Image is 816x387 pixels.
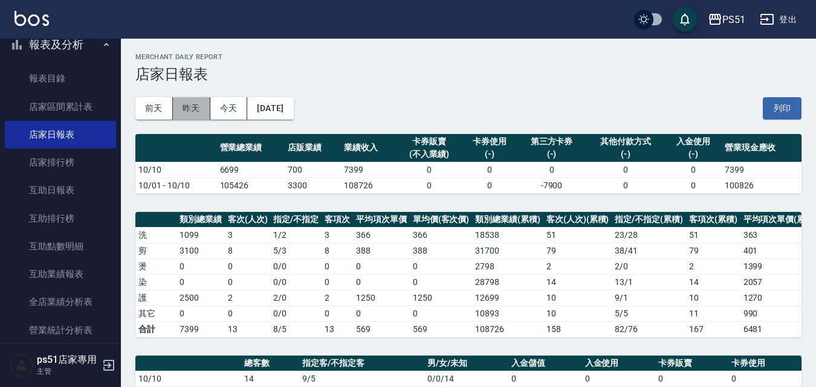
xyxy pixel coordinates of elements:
[472,227,543,243] td: 18538
[241,371,299,386] td: 14
[5,205,116,232] a: 互助排行榜
[217,134,285,162] th: 營業總業績
[322,290,353,305] td: 2
[612,258,686,274] td: 2 / 0
[686,243,740,258] td: 79
[397,162,462,178] td: 0
[173,97,210,120] button: 昨天
[472,290,543,305] td: 12699
[322,321,353,337] td: 13
[176,212,225,228] th: 類別總業績
[589,148,662,161] div: (-)
[285,134,341,162] th: 店販業績
[400,148,459,161] div: (不入業績)
[472,258,543,274] td: 2798
[270,274,322,290] td: 0 / 0
[225,258,271,274] td: 0
[341,134,397,162] th: 業績收入
[5,149,116,176] a: 店家排行榜
[10,353,34,377] img: Person
[135,321,176,337] td: 合計
[665,178,722,193] td: 0
[135,97,173,120] button: 前天
[135,53,801,61] h2: Merchant Daily Report
[410,321,473,337] td: 569
[176,227,225,243] td: 1099
[270,243,322,258] td: 5 / 3
[397,178,462,193] td: 0
[686,274,740,290] td: 14
[424,371,508,386] td: 0/0/14
[543,290,612,305] td: 10
[135,243,176,258] td: 剪
[270,290,322,305] td: 2 / 0
[582,371,655,386] td: 0
[353,212,410,228] th: 平均項次單價
[176,243,225,258] td: 3100
[410,290,473,305] td: 1250
[461,162,517,178] td: 0
[673,7,697,31] button: save
[322,227,353,243] td: 3
[464,148,514,161] div: (-)
[582,356,655,371] th: 入金使用
[612,305,686,321] td: 5 / 5
[722,12,745,27] div: PS51
[612,227,686,243] td: 23 / 28
[543,212,612,228] th: 客次(人次)(累積)
[341,178,397,193] td: 108726
[210,97,248,120] button: 今天
[472,305,543,321] td: 10893
[424,356,508,371] th: 男/女/未知
[270,305,322,321] td: 0 / 0
[247,97,293,120] button: [DATE]
[5,29,116,60] button: 報表及分析
[508,356,581,371] th: 入金儲值
[410,243,473,258] td: 388
[270,258,322,274] td: 0 / 0
[410,305,473,321] td: 0
[586,162,665,178] td: 0
[686,258,740,274] td: 2
[285,162,341,178] td: 700
[669,135,719,148] div: 入金使用
[612,243,686,258] td: 38 / 41
[37,366,99,377] p: 主管
[686,321,740,337] td: 167
[176,321,225,337] td: 7399
[410,274,473,290] td: 0
[5,288,116,316] a: 全店業績分析表
[5,260,116,288] a: 互助業績報表
[5,176,116,204] a: 互助日報表
[400,135,459,148] div: 卡券販賣
[612,290,686,305] td: 9 / 1
[472,274,543,290] td: 28798
[472,243,543,258] td: 31700
[322,212,353,228] th: 客項次
[508,371,581,386] td: 0
[655,356,728,371] th: 卡券販賣
[665,162,722,178] td: 0
[225,290,271,305] td: 2
[612,212,686,228] th: 指定/不指定(累積)
[299,356,424,371] th: 指定客/不指定客
[755,8,801,31] button: 登出
[225,227,271,243] td: 3
[135,227,176,243] td: 洗
[341,162,397,178] td: 7399
[353,243,410,258] td: 388
[353,290,410,305] td: 1250
[5,93,116,121] a: 店家區間累計表
[135,178,217,193] td: 10/01 - 10/10
[322,274,353,290] td: 0
[763,97,801,120] button: 列印
[217,162,285,178] td: 6699
[703,7,750,32] button: PS51
[225,212,271,228] th: 客次(人次)
[472,212,543,228] th: 類別總業績(累積)
[543,321,612,337] td: 158
[135,134,801,194] table: a dense table
[37,354,99,366] h5: ps51店家專用
[270,212,322,228] th: 指定/不指定
[655,371,728,386] td: 0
